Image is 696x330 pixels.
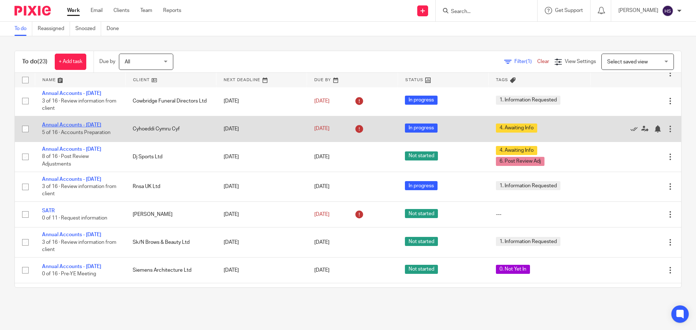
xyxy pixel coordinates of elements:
[314,126,330,131] span: [DATE]
[140,7,152,14] a: Team
[42,216,107,221] span: 0 of 11 · Request information
[125,227,216,257] td: Sk/N Brows & Beauty Ltd
[514,59,537,64] span: Filter
[42,271,96,276] span: 0 of 16 · Pre-YE Meeting
[496,181,560,190] span: 1. Information Requested
[216,172,307,201] td: [DATE]
[125,172,216,201] td: Rnsa UK Ltd
[42,208,55,213] a: SATR
[496,157,544,166] span: 6. Post Review Adj
[42,99,116,111] span: 3 of 16 · Review information from client
[42,240,116,252] span: 3 of 16 · Review information from client
[42,264,101,269] a: Annual Accounts - [DATE]
[125,86,216,116] td: Cowbridge Funeral Directors Ltd
[55,54,86,70] a: + Add task
[216,227,307,257] td: [DATE]
[42,122,101,128] a: Annual Accounts - [DATE]
[630,125,641,133] a: Mark as done
[405,124,438,133] span: In progress
[496,96,560,105] span: 1. Information Requested
[67,7,80,14] a: Work
[91,7,103,14] a: Email
[216,116,307,142] td: [DATE]
[405,151,438,160] span: Not started
[113,7,129,14] a: Clients
[405,265,438,274] span: Not started
[42,147,101,152] a: Annual Accounts - [DATE]
[565,59,596,64] span: View Settings
[662,5,674,17] img: svg%3E
[314,99,330,104] span: [DATE]
[496,124,537,133] span: 4. Awaiting Info
[125,59,130,64] span: All
[99,58,115,65] p: Due by
[618,7,658,14] p: [PERSON_NAME]
[125,283,216,309] td: Calculated Solutions Ltd
[496,78,508,82] span: Tags
[42,184,116,197] span: 3 of 16 · Review information from client
[42,177,101,182] a: Annual Accounts - [DATE]
[22,58,47,66] h1: To do
[125,257,216,283] td: Siemens Architecture Ltd
[405,181,438,190] span: In progress
[163,7,181,14] a: Reports
[405,209,438,218] span: Not started
[314,154,330,159] span: [DATE]
[314,184,330,189] span: [DATE]
[107,22,124,36] a: Done
[216,86,307,116] td: [DATE]
[405,237,438,246] span: Not started
[37,59,47,64] span: (23)
[42,154,89,167] span: 8 of 16 · Post Review Adjustments
[496,146,537,155] span: 4. Awaiting Info
[38,22,70,36] a: Reassigned
[450,9,515,15] input: Search
[42,91,101,96] a: Annual Accounts - [DATE]
[14,6,51,16] img: Pixie
[14,22,32,36] a: To do
[405,96,438,105] span: In progress
[496,265,530,274] span: 0. Not Yet In
[42,130,111,135] span: 5 of 16 · Accounts Preparation
[314,268,330,273] span: [DATE]
[216,257,307,283] td: [DATE]
[496,237,560,246] span: 1. Information Requested
[125,116,216,142] td: Cyhoeddi Cymru Cyf
[216,202,307,227] td: [DATE]
[216,142,307,172] td: [DATE]
[496,211,583,218] div: ---
[314,212,330,217] span: [DATE]
[314,240,330,245] span: [DATE]
[42,232,101,237] a: Annual Accounts - [DATE]
[537,59,549,64] a: Clear
[75,22,101,36] a: Snoozed
[607,59,648,64] span: Select saved view
[125,142,216,172] td: Dj Sports Ltd
[555,8,583,13] span: Get Support
[125,202,216,227] td: [PERSON_NAME]
[526,59,532,64] span: (1)
[216,283,307,309] td: [DATE]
